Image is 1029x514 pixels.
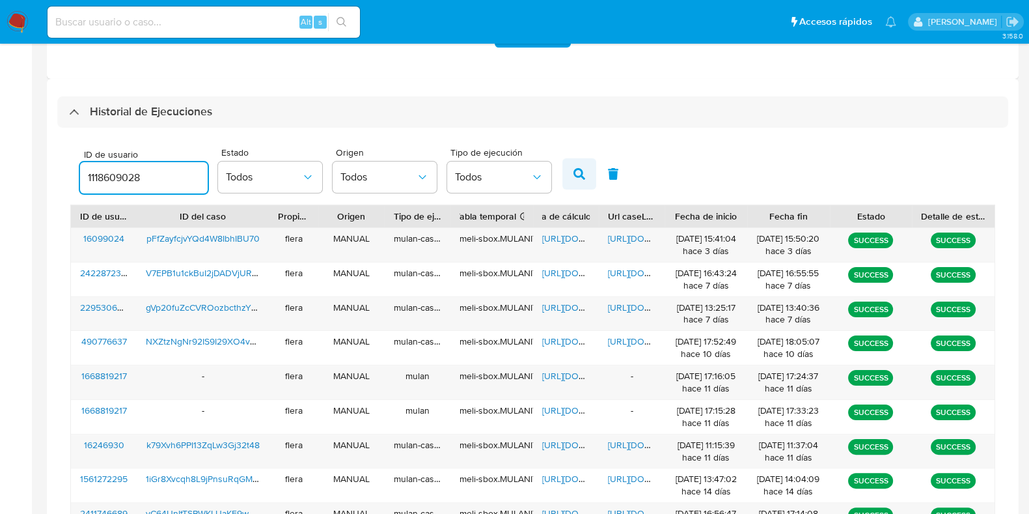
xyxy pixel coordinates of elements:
a: Salir [1006,15,1019,29]
span: s [318,16,322,28]
button: search-icon [328,13,355,31]
p: florencia.lera@mercadolibre.com [927,16,1001,28]
span: 3.158.0 [1002,31,1022,41]
a: Notificaciones [885,16,896,27]
span: Alt [301,16,311,28]
span: Accesos rápidos [799,15,872,29]
input: Buscar usuario o caso... [48,14,360,31]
